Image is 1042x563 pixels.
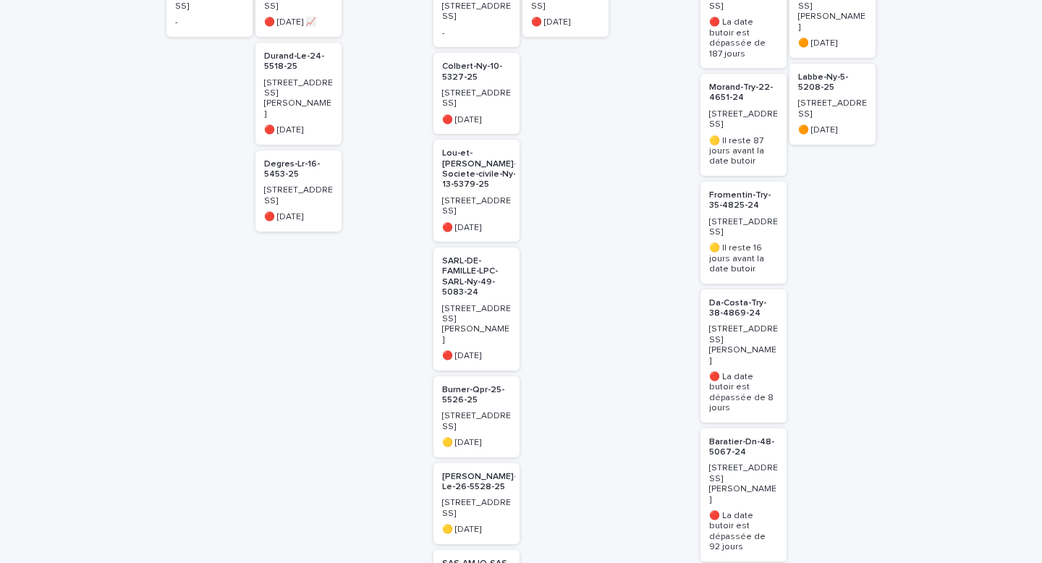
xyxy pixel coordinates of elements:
[264,159,333,180] p: Degres-Lr-16-5453-25
[175,17,244,27] p: -
[442,28,511,38] p: -
[442,385,511,406] p: Burner-Qpr-25-5526-25
[264,78,333,120] p: [STREET_ADDRESS][PERSON_NAME]
[700,182,787,284] a: Fromentin-Try-35-4825-24[STREET_ADDRESS]🟡 Il reste 16 jours avant la date butoir
[442,1,511,22] p: [STREET_ADDRESS]
[442,438,511,448] p: 🟡 [DATE]
[709,17,778,59] p: 🔴 La date butoir est dépassée de 187 jours
[798,98,867,119] p: [STREET_ADDRESS]
[709,463,778,505] p: [STREET_ADDRESS][PERSON_NAME]
[442,411,511,432] p: [STREET_ADDRESS]
[433,463,520,544] a: [PERSON_NAME]-Le-26-5528-25[STREET_ADDRESS]🟡 [DATE]
[442,498,511,519] p: [STREET_ADDRESS]
[442,115,511,125] p: 🔴 [DATE]
[709,372,778,414] p: 🔴 La date butoir est dépassée de 8 jours
[709,82,778,103] p: Morand-Try-22-4651-24
[255,43,342,145] a: Durand-Le-24-5518-25[STREET_ADDRESS][PERSON_NAME]🔴 [DATE]
[442,148,517,190] p: Lou-et-[PERSON_NAME]-Societe-civile-Ny-13-5379-25
[264,51,333,72] p: Durand-Le-24-5518-25
[709,511,778,553] p: 🔴 La date butoir est dépassée de 92 jours
[709,298,778,319] p: Da-Costa-Try-38-4869-24
[709,136,778,167] p: 🟡 Il reste 87 jours avant la date butoir
[700,74,787,176] a: Morand-Try-22-4651-24[STREET_ADDRESS]🟡 Il reste 87 jours avant la date butoir
[531,17,600,27] p: 🔴 [DATE]
[433,140,520,242] a: Lou-et-[PERSON_NAME]-Societe-civile-Ny-13-5379-25[STREET_ADDRESS]🔴 [DATE]
[442,304,511,346] p: [STREET_ADDRESS][PERSON_NAME]
[709,190,778,211] p: Fromentin-Try-35-4825-24
[798,38,867,48] p: 🟠 [DATE]
[709,217,778,238] p: [STREET_ADDRESS]
[798,72,867,93] p: Labbe-Ny-5-5208-25
[264,125,333,135] p: 🔴 [DATE]
[798,125,867,135] p: 🟠 [DATE]
[442,196,511,217] p: [STREET_ADDRESS]
[709,109,778,130] p: [STREET_ADDRESS]
[433,376,520,457] a: Burner-Qpr-25-5526-25[STREET_ADDRESS]🟡 [DATE]
[442,351,511,361] p: 🔴 [DATE]
[442,472,517,493] p: [PERSON_NAME]-Le-26-5528-25
[789,64,876,145] a: Labbe-Ny-5-5208-25[STREET_ADDRESS]🟠 [DATE]
[709,437,778,458] p: Baratier-Dn-48-5067-24
[433,53,520,134] a: Colbert-Ny-10-5327-25[STREET_ADDRESS]🔴 [DATE]
[700,428,787,562] a: Baratier-Dn-48-5067-24[STREET_ADDRESS][PERSON_NAME]🔴 La date butoir est dépassée de 92 jours
[264,212,333,222] p: 🔴 [DATE]
[709,324,778,366] p: [STREET_ADDRESS][PERSON_NAME]
[442,256,511,298] p: SARL-DE-FAMILLE-LPC-SARL-Ny-49-5083-24
[442,223,511,233] p: 🔴 [DATE]
[442,62,511,82] p: Colbert-Ny-10-5327-25
[442,88,511,109] p: [STREET_ADDRESS]
[709,243,778,274] p: 🟡 Il reste 16 jours avant la date butoir
[264,185,333,206] p: [STREET_ADDRESS]
[255,151,342,232] a: Degres-Lr-16-5453-25[STREET_ADDRESS]🔴 [DATE]
[433,247,520,371] a: SARL-DE-FAMILLE-LPC-SARL-Ny-49-5083-24[STREET_ADDRESS][PERSON_NAME]🔴 [DATE]
[700,289,787,423] a: Da-Costa-Try-38-4869-24[STREET_ADDRESS][PERSON_NAME]🔴 La date butoir est dépassée de 8 jours
[442,525,511,535] p: 🟡 [DATE]
[264,17,333,27] p: 🔴 [DATE] 📈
